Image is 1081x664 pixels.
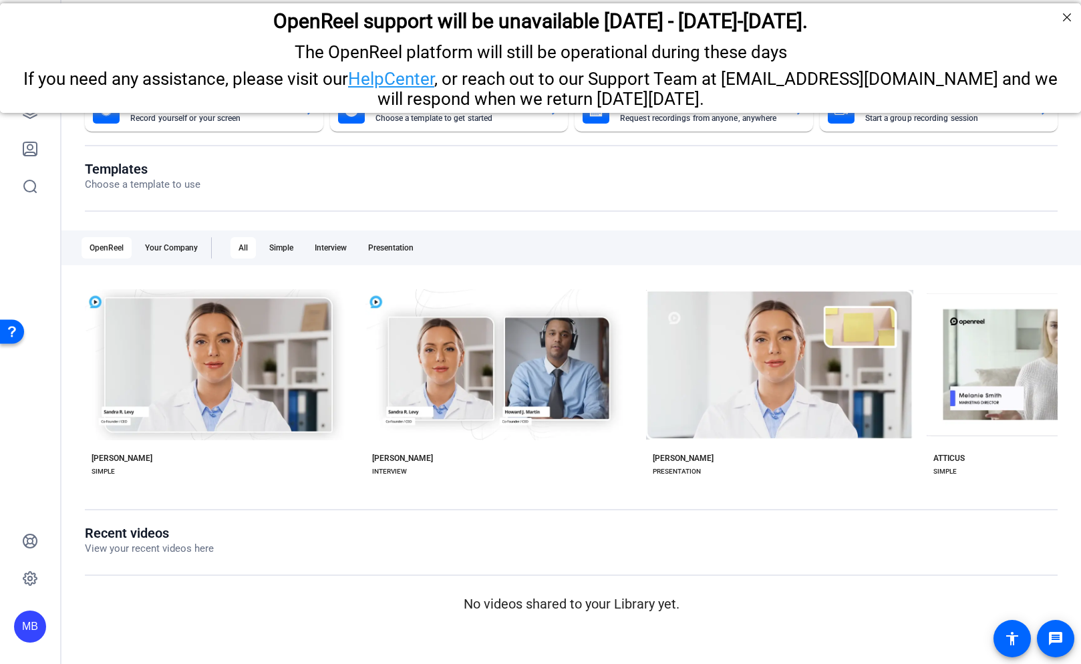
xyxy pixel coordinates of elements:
div: Interview [307,237,355,259]
div: [PERSON_NAME] [372,453,433,464]
div: INTERVIEW [372,466,407,477]
h1: Templates [85,161,200,177]
div: SIMPLE [933,466,957,477]
mat-card-subtitle: Choose a template to get started [375,114,539,122]
h2: OpenReel support will be unavailable Thursday - Friday, October 16th-17th. [17,6,1064,29]
p: Choose a template to use [85,177,200,192]
mat-card-subtitle: Record yourself or your screen [130,114,294,122]
mat-card-subtitle: Request recordings from anyone, anywhere [620,114,784,122]
div: [PERSON_NAME] [92,453,152,464]
div: All [230,237,256,259]
span: The OpenReel platform will still be operational during these days [295,39,787,59]
mat-icon: message [1048,631,1064,647]
div: Close Step [1058,5,1076,23]
div: [PERSON_NAME] [653,453,714,464]
div: ATTICUS [933,453,965,464]
div: Simple [261,237,301,259]
div: MB [14,611,46,643]
a: HelpCenter [348,65,434,86]
mat-card-subtitle: Start a group recording session [865,114,1029,122]
div: OpenReel [82,237,132,259]
span: If you need any assistance, please visit our , or reach out to our Support Team at [EMAIL_ADDRESS... [23,65,1058,106]
h1: Recent videos [85,525,214,541]
mat-icon: accessibility [1004,631,1020,647]
div: Your Company [137,237,206,259]
p: View your recent videos here [85,541,214,556]
div: SIMPLE [92,466,115,477]
div: Presentation [360,237,422,259]
p: No videos shared to your Library yet. [85,594,1058,614]
div: PRESENTATION [653,466,701,477]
